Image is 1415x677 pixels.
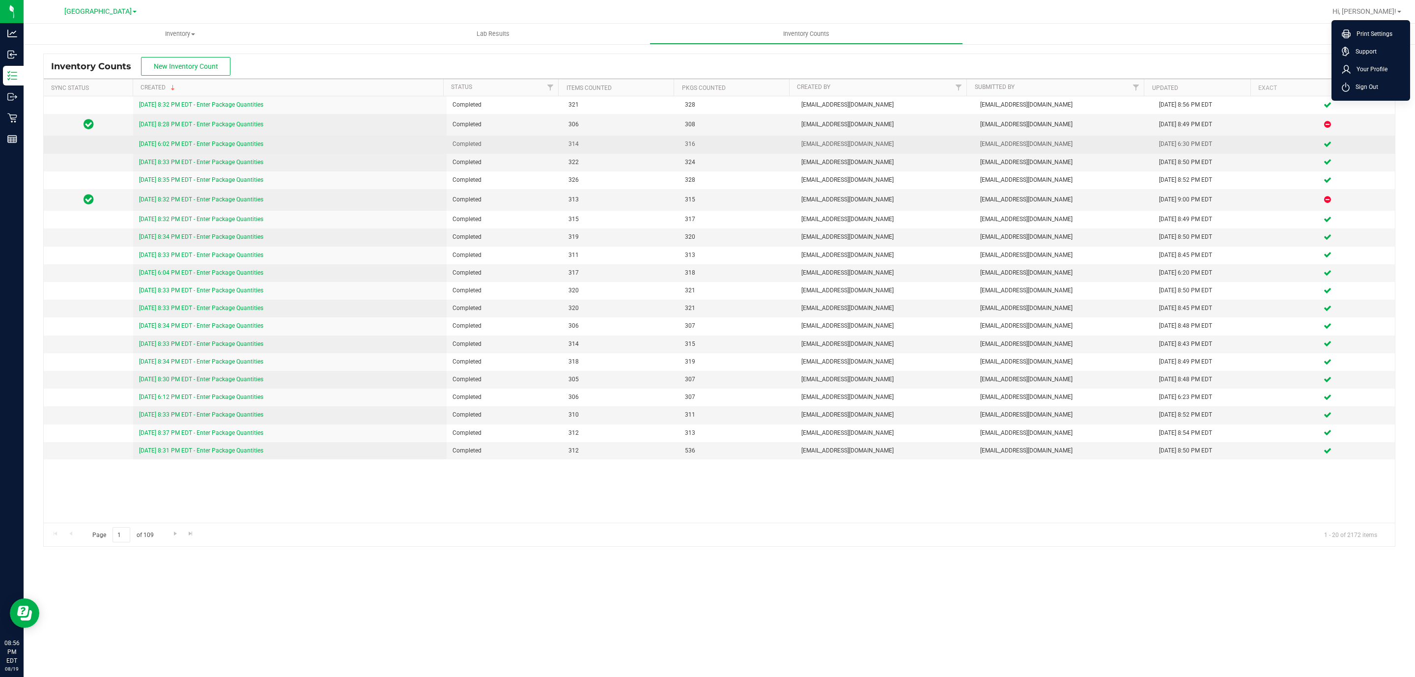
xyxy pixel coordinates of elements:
[1159,215,1255,224] div: [DATE] 8:49 PM EDT
[801,268,968,278] span: [EMAIL_ADDRESS][DOMAIN_NAME]
[1128,79,1144,96] a: Filter
[568,251,673,260] span: 311
[1159,195,1255,204] div: [DATE] 9:00 PM EDT
[685,446,790,455] span: 536
[1332,7,1396,15] span: Hi, [PERSON_NAME]!
[685,321,790,331] span: 307
[980,428,1147,438] span: [EMAIL_ADDRESS][DOMAIN_NAME]
[453,215,557,224] span: Completed
[139,141,263,147] a: [DATE] 6:02 PM EDT - Enter Package Quantities
[801,286,968,295] span: [EMAIL_ADDRESS][DOMAIN_NAME]
[568,304,673,313] span: 320
[685,158,790,167] span: 324
[64,7,132,16] span: [GEOGRAPHIC_DATA]
[139,376,263,383] a: [DATE] 8:30 PM EDT - Enter Package Quantities
[650,24,962,44] a: Inventory Counts
[568,232,673,242] span: 319
[139,196,263,203] a: [DATE] 8:32 PM EDT - Enter Package Quantities
[84,117,94,131] span: In Sync
[139,322,263,329] a: [DATE] 8:34 PM EDT - Enter Package Quantities
[1159,268,1255,278] div: [DATE] 6:20 PM EDT
[139,176,263,183] a: [DATE] 8:35 PM EDT - Enter Package Quantities
[7,71,17,81] inline-svg: Inventory
[980,393,1147,402] span: [EMAIL_ADDRESS][DOMAIN_NAME]
[685,393,790,402] span: 307
[184,527,198,540] a: Go to the last page
[453,120,557,129] span: Completed
[568,446,673,455] span: 312
[685,175,790,185] span: 328
[139,159,263,166] a: [DATE] 8:33 PM EDT - Enter Package Quantities
[1159,304,1255,313] div: [DATE] 8:45 PM EDT
[685,339,790,349] span: 315
[685,251,790,260] span: 313
[685,357,790,367] span: 319
[139,429,263,436] a: [DATE] 8:37 PM EDT - Enter Package Quantities
[84,527,162,542] span: Page of 109
[568,100,673,110] span: 321
[84,193,94,206] span: In Sync
[980,175,1147,185] span: [EMAIL_ADDRESS][DOMAIN_NAME]
[801,339,968,349] span: [EMAIL_ADDRESS][DOMAIN_NAME]
[685,195,790,204] span: 315
[1159,158,1255,167] div: [DATE] 8:50 PM EDT
[1351,64,1387,74] span: Your Profile
[1152,85,1178,91] a: Updated
[139,340,263,347] a: [DATE] 8:33 PM EDT - Enter Package Quantities
[980,158,1147,167] span: [EMAIL_ADDRESS][DOMAIN_NAME]
[542,79,558,96] a: Filter
[139,121,263,128] a: [DATE] 8:28 PM EDT - Enter Package Quantities
[980,251,1147,260] span: [EMAIL_ADDRESS][DOMAIN_NAME]
[51,61,141,72] span: Inventory Counts
[685,268,790,278] span: 318
[568,393,673,402] span: 306
[980,357,1147,367] span: [EMAIL_ADDRESS][DOMAIN_NAME]
[1159,100,1255,110] div: [DATE] 8:56 PM EDT
[139,101,263,108] a: [DATE] 8:32 PM EDT - Enter Package Quantities
[568,428,673,438] span: 312
[139,305,263,311] a: [DATE] 8:33 PM EDT - Enter Package Quantities
[568,158,673,167] span: 322
[453,251,557,260] span: Completed
[453,175,557,185] span: Completed
[1342,47,1404,56] a: Support
[568,195,673,204] span: 313
[453,375,557,384] span: Completed
[1159,393,1255,402] div: [DATE] 6:23 PM EDT
[950,79,966,96] a: Filter
[980,215,1147,224] span: [EMAIL_ADDRESS][DOMAIN_NAME]
[980,195,1147,204] span: [EMAIL_ADDRESS][DOMAIN_NAME]
[453,321,557,331] span: Completed
[1350,82,1378,92] span: Sign Out
[980,140,1147,149] span: [EMAIL_ADDRESS][DOMAIN_NAME]
[980,375,1147,384] span: [EMAIL_ADDRESS][DOMAIN_NAME]
[139,411,263,418] a: [DATE] 8:33 PM EDT - Enter Package Quantities
[453,446,557,455] span: Completed
[139,358,263,365] a: [DATE] 8:34 PM EDT - Enter Package Quantities
[801,410,968,420] span: [EMAIL_ADDRESS][DOMAIN_NAME]
[453,268,557,278] span: Completed
[685,215,790,224] span: 317
[453,339,557,349] span: Completed
[453,428,557,438] span: Completed
[1159,410,1255,420] div: [DATE] 8:52 PM EDT
[801,195,968,204] span: [EMAIL_ADDRESS][DOMAIN_NAME]
[980,100,1147,110] span: [EMAIL_ADDRESS][DOMAIN_NAME]
[453,140,557,149] span: Completed
[1159,375,1255,384] div: [DATE] 8:48 PM EDT
[568,357,673,367] span: 318
[801,375,968,384] span: [EMAIL_ADDRESS][DOMAIN_NAME]
[453,304,557,313] span: Completed
[568,268,673,278] span: 317
[1159,232,1255,242] div: [DATE] 8:50 PM EDT
[801,446,968,455] span: [EMAIL_ADDRESS][DOMAIN_NAME]
[566,85,612,91] a: Items Counted
[113,527,130,542] input: 1
[463,29,523,38] span: Lab Results
[685,120,790,129] span: 308
[1350,47,1377,56] span: Support
[7,92,17,102] inline-svg: Outbound
[1159,286,1255,295] div: [DATE] 8:50 PM EDT
[1159,357,1255,367] div: [DATE] 8:49 PM EDT
[141,84,177,91] a: Created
